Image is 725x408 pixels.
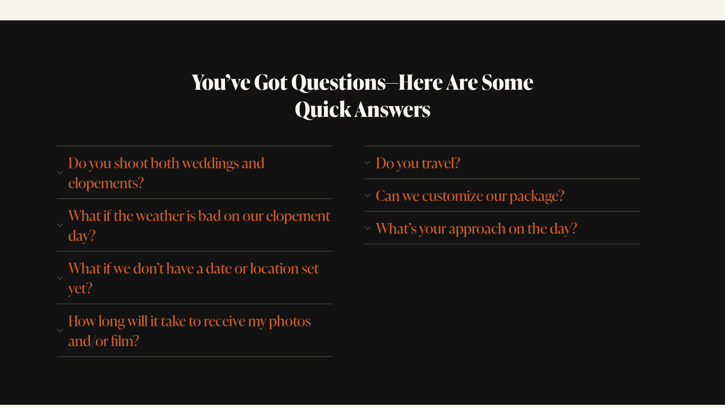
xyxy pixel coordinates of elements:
span: What’s your approach on the day? [370,218,640,238]
strong: You’ve Got Questions—Here Are Some Quick Answers [192,67,537,123]
button: How long will it take to receive my photos and/or film? [57,304,332,356]
span: What if the weather is bad on our elopement day? [63,205,332,245]
button: What if we don’t have a date or location set yet? [57,252,332,304]
button: What if the weather is bad on our elopement day? [57,199,332,251]
button: Do you shoot both weddings and elopements? [57,146,332,198]
span: Do you travel? [370,152,640,172]
span: How long will it take to receive my photos and/or film? [63,310,332,350]
span: What if we don’t have a date or location set yet? [63,258,332,298]
button: What’s your approach on the day? [365,212,640,244]
span: Can we customize our package? [370,185,640,205]
span: Do you shoot both weddings and elopements? [63,152,332,192]
button: Can we customize our package? [365,179,640,211]
button: Do you travel? [365,146,640,178]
